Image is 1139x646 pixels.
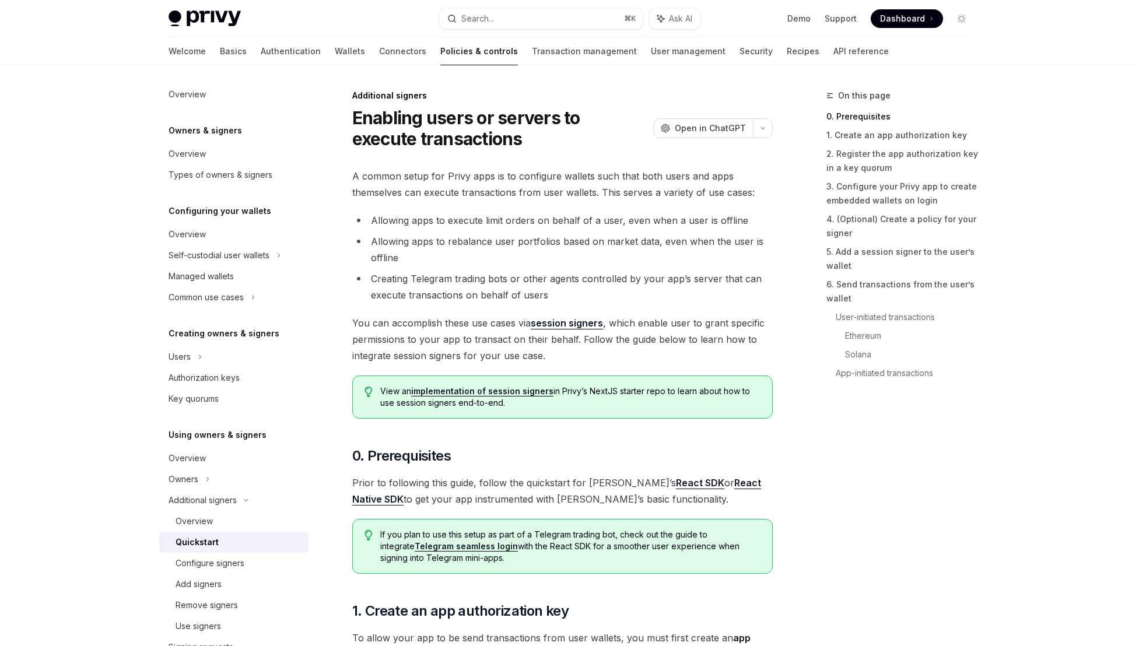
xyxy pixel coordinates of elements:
[169,269,234,283] div: Managed wallets
[871,9,943,28] a: Dashboard
[825,13,857,24] a: Support
[261,37,321,65] a: Authentication
[176,619,221,633] div: Use signers
[169,248,269,262] div: Self-custodial user wallets
[439,8,643,29] button: Search...⌘K
[740,37,773,65] a: Security
[159,616,309,637] a: Use signers
[169,290,244,304] div: Common use cases
[833,37,889,65] a: API reference
[169,227,206,241] div: Overview
[415,541,518,552] a: Telegram seamless login
[787,13,811,24] a: Demo
[169,124,242,138] h5: Owners & signers
[461,12,494,26] div: Search...
[159,388,309,409] a: Key quorums
[669,13,692,24] span: Ask AI
[159,266,309,287] a: Managed wallets
[826,210,980,243] a: 4. (Optional) Create a policy for your signer
[826,145,980,177] a: 2. Register the app authorization key in a key quorum
[845,345,980,364] a: Solana
[352,447,451,465] span: 0. Prerequisites
[952,9,971,28] button: Toggle dark mode
[169,350,191,364] div: Users
[220,37,247,65] a: Basics
[787,37,819,65] a: Recipes
[169,493,237,507] div: Additional signers
[845,326,980,345] a: Ethereum
[352,212,773,229] li: Allowing apps to execute limit orders on behalf of a user, even when a user is offline
[159,143,309,164] a: Overview
[169,10,241,27] img: light logo
[169,451,206,465] div: Overview
[826,107,980,126] a: 0. Prerequisites
[169,204,271,218] h5: Configuring your wallets
[159,595,309,616] a: Remove signers
[365,387,373,397] svg: Tip
[176,514,213,528] div: Overview
[826,177,980,210] a: 3. Configure your Privy app to create embedded wallets on login
[169,392,219,406] div: Key quorums
[440,37,518,65] a: Policies & controls
[352,233,773,266] li: Allowing apps to rebalance user portfolios based on market data, even when the user is offline
[676,477,724,489] a: React SDK
[176,577,222,591] div: Add signers
[380,529,760,564] span: If you plan to use this setup as part of a Telegram trading bot, check out the guide to integrate...
[836,364,980,382] a: App-initiated transactions
[838,89,891,103] span: On this page
[159,574,309,595] a: Add signers
[651,37,726,65] a: User management
[159,164,309,185] a: Types of owners & signers
[169,371,240,385] div: Authorization keys
[169,147,206,161] div: Overview
[880,13,925,24] span: Dashboard
[169,326,279,340] h5: Creating owners & signers
[379,37,426,65] a: Connectors
[352,602,569,620] span: 1. Create an app authorization key
[169,168,272,182] div: Types of owners & signers
[675,122,746,134] span: Open in ChatGPT
[169,472,198,486] div: Owners
[159,553,309,574] a: Configure signers
[159,448,309,469] a: Overview
[826,126,980,145] a: 1. Create an app authorization key
[159,367,309,388] a: Authorization keys
[159,84,309,105] a: Overview
[176,535,219,549] div: Quickstart
[159,224,309,245] a: Overview
[176,556,244,570] div: Configure signers
[352,475,773,507] span: Prior to following this guide, follow the quickstart for [PERSON_NAME]’s or to get your app instr...
[826,243,980,275] a: 5. Add a session signer to the user’s wallet
[649,8,700,29] button: Ask AI
[365,530,373,540] svg: Tip
[653,118,753,138] button: Open in ChatGPT
[411,386,553,396] a: implementation of session signers
[352,107,649,149] h1: Enabling users or servers to execute transactions
[532,37,637,65] a: Transaction management
[169,428,267,442] h5: Using owners & signers
[352,271,773,303] li: Creating Telegram trading bots or other agents controlled by your app’s server that can execute t...
[159,532,309,553] a: Quickstart
[352,90,773,101] div: Additional signers
[352,168,773,201] span: A common setup for Privy apps is to configure wallets such that both users and apps themselves ca...
[335,37,365,65] a: Wallets
[531,317,603,329] a: session signers
[624,14,636,23] span: ⌘ K
[352,315,773,364] span: You can accomplish these use cases via , which enable user to grant specific permissions to your ...
[169,87,206,101] div: Overview
[826,275,980,308] a: 6. Send transactions from the user’s wallet
[176,598,238,612] div: Remove signers
[380,385,760,409] span: View an in Privy’s NextJS starter repo to learn about how to use session signers end-to-end.
[159,511,309,532] a: Overview
[169,37,206,65] a: Welcome
[836,308,980,326] a: User-initiated transactions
